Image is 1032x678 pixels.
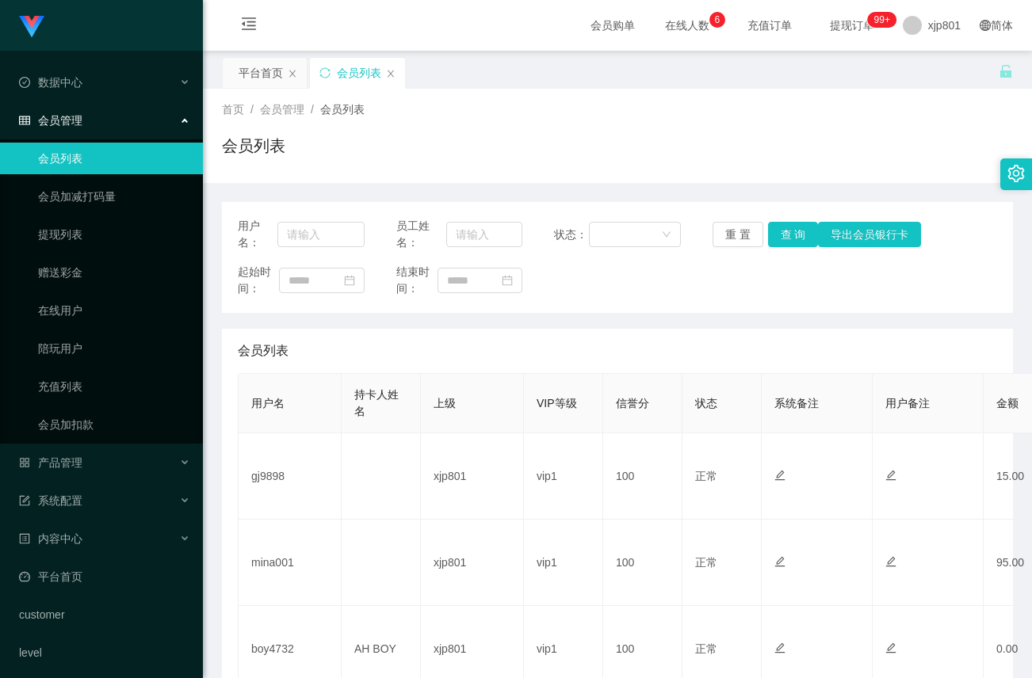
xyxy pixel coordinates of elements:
[288,69,297,78] i: 图标: close
[222,1,276,51] i: 图标: menu-fold
[446,222,522,247] input: 请输入
[554,227,589,243] span: 状态：
[980,20,991,31] i: 图标: global
[603,433,682,520] td: 100
[19,114,82,127] span: 会员管理
[709,12,725,28] sup: 6
[1007,165,1025,182] i: 图标: setting
[238,264,279,297] span: 起始时间：
[657,20,717,31] span: 在线人数
[250,103,254,116] span: /
[239,58,283,88] div: 平台首页
[251,397,285,409] span: 用户名
[774,642,785,653] i: 图标: edit
[616,397,649,409] span: 信誉分
[311,103,314,116] span: /
[695,397,717,409] span: 状态
[421,520,524,606] td: xjp801
[885,397,930,409] span: 用户备注
[999,64,1013,78] i: 图标: unlock
[524,433,603,520] td: vip1
[344,275,355,286] i: 图标: calendar
[38,143,190,174] a: 会员列表
[38,333,190,364] a: 陪玩用户
[238,341,289,360] span: 会员列表
[222,134,285,158] h1: 会员列表
[868,12,896,28] sup: 266
[354,388,399,417] span: 持卡人姓名
[38,181,190,212] a: 会员加减打码量
[19,494,82,507] span: 系统配置
[818,222,921,247] button: 导出会员银行卡
[386,69,396,78] i: 图标: close
[239,520,342,606] td: mina001
[19,637,190,668] a: level
[740,20,800,31] span: 充值订单
[19,457,30,468] i: 图标: appstore-o
[337,58,381,88] div: 会员列表
[19,115,30,126] i: 图标: table
[19,533,30,544] i: 图标: profile
[695,470,717,482] span: 正常
[603,520,682,606] td: 100
[774,397,819,409] span: 系统备注
[19,456,82,469] span: 产品管理
[396,264,438,297] span: 结束时间：
[19,561,190,592] a: 图标: dashboard平台首页
[885,642,896,653] i: 图标: edit
[319,67,331,78] i: 图标: sync
[38,409,190,440] a: 会员加扣款
[537,397,577,409] span: VIP等级
[222,103,244,116] span: 首页
[277,222,364,247] input: 请输入
[695,642,717,655] span: 正常
[38,257,190,288] a: 赠送彩金
[320,103,365,116] span: 会员列表
[260,103,304,116] span: 会员管理
[19,76,82,89] span: 数据中心
[19,77,30,88] i: 图标: check-circle-o
[38,371,190,402] a: 充值列表
[768,222,819,247] button: 查 询
[885,470,896,481] i: 图标: edit
[239,433,342,520] td: gj9898
[19,599,190,630] a: customer
[662,230,671,241] i: 图标: down
[524,520,603,606] td: vip1
[434,397,456,409] span: 上级
[774,470,785,481] i: 图标: edit
[713,222,763,247] button: 重 置
[238,218,277,251] span: 用户名：
[19,532,82,545] span: 内容中心
[38,295,190,326] a: 在线用户
[822,20,882,31] span: 提现订单
[502,275,513,286] i: 图标: calendar
[396,218,447,251] span: 员工姓名：
[19,495,30,506] i: 图标: form
[38,219,190,250] a: 提现列表
[714,12,720,28] p: 6
[996,397,1019,409] span: 金额
[421,433,524,520] td: xjp801
[19,16,44,38] img: logo.9652507e.png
